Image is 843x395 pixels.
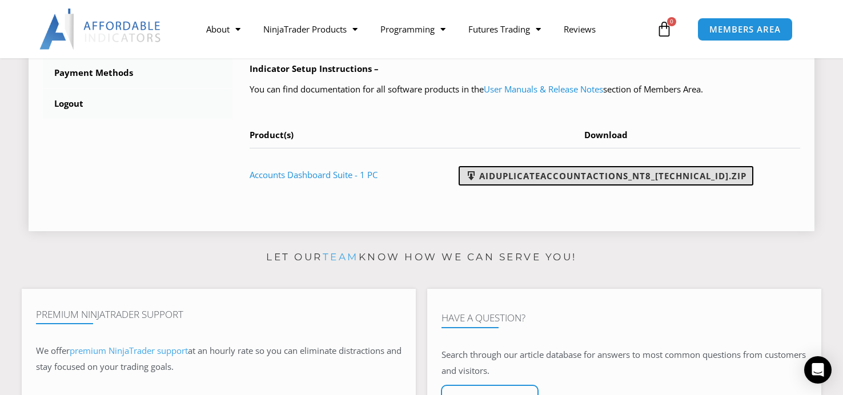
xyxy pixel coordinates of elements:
[195,16,653,42] nav: Menu
[250,82,801,98] p: You can find documentation for all software products in the section of Members Area.
[43,89,232,119] a: Logout
[195,16,252,42] a: About
[484,83,603,95] a: User Manuals & Release Notes
[250,63,379,74] b: Indicator Setup Instructions –
[250,169,378,180] a: Accounts Dashboard Suite - 1 PC
[369,16,457,42] a: Programming
[39,9,162,50] img: LogoAI | Affordable Indicators – NinjaTrader
[252,16,369,42] a: NinjaTrader Products
[667,17,676,26] span: 0
[22,248,821,267] p: Let our know how we can serve you!
[459,166,753,186] a: AIDuplicateAccountActions_NT8_[TECHNICAL_ID].zip
[323,251,359,263] a: team
[804,356,832,384] div: Open Intercom Messenger
[250,129,294,140] span: Product(s)
[639,13,689,46] a: 0
[552,16,607,42] a: Reviews
[70,345,188,356] a: premium NinjaTrader support
[36,345,402,372] span: at an hourly rate so you can eliminate distractions and stay focused on your trading goals.
[43,58,232,88] a: Payment Methods
[584,129,628,140] span: Download
[697,18,793,41] a: MEMBERS AREA
[36,345,70,356] span: We offer
[457,16,552,42] a: Futures Trading
[441,347,807,379] p: Search through our article database for answers to most common questions from customers and visit...
[441,312,807,324] h4: Have A Question?
[709,25,781,34] span: MEMBERS AREA
[36,309,402,320] h4: Premium NinjaTrader Support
